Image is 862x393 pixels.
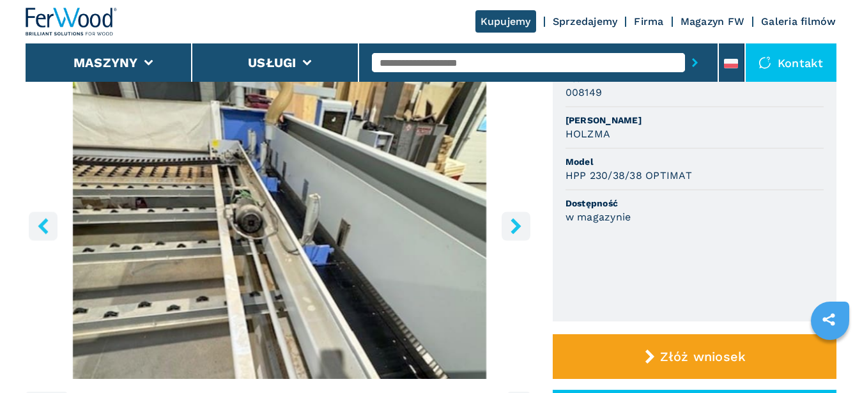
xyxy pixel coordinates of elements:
[681,15,745,27] a: Magazyn FW
[502,212,530,240] button: right-button
[566,114,824,127] span: [PERSON_NAME]
[566,127,611,141] h3: HOLZMA
[553,334,836,379] button: Złóż wniosek
[761,15,836,27] a: Galeria filmów
[566,85,603,100] h3: 008149
[566,168,692,183] h3: HPP 230/38/38 OPTIMAT
[26,69,533,379] img: Piły Panelowe Z Przednim Załadunkiem HOLZMA HPP 230/38/38 OPTIMAT
[26,8,118,36] img: Ferwood
[813,304,845,335] a: sharethis
[808,335,852,383] iframe: Chat
[29,212,58,240] button: left-button
[566,210,631,224] h3: w magazynie
[634,15,663,27] a: Firma
[758,56,771,69] img: Kontakt
[73,55,138,70] button: Maszyny
[566,155,824,168] span: Model
[553,15,618,27] a: Sprzedajemy
[746,43,836,82] div: Kontakt
[475,10,536,33] a: Kupujemy
[685,48,705,77] button: submit-button
[566,197,824,210] span: Dostępność
[248,55,296,70] button: Usługi
[660,349,746,364] span: Złóż wniosek
[26,69,533,379] div: Go to Slide 2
